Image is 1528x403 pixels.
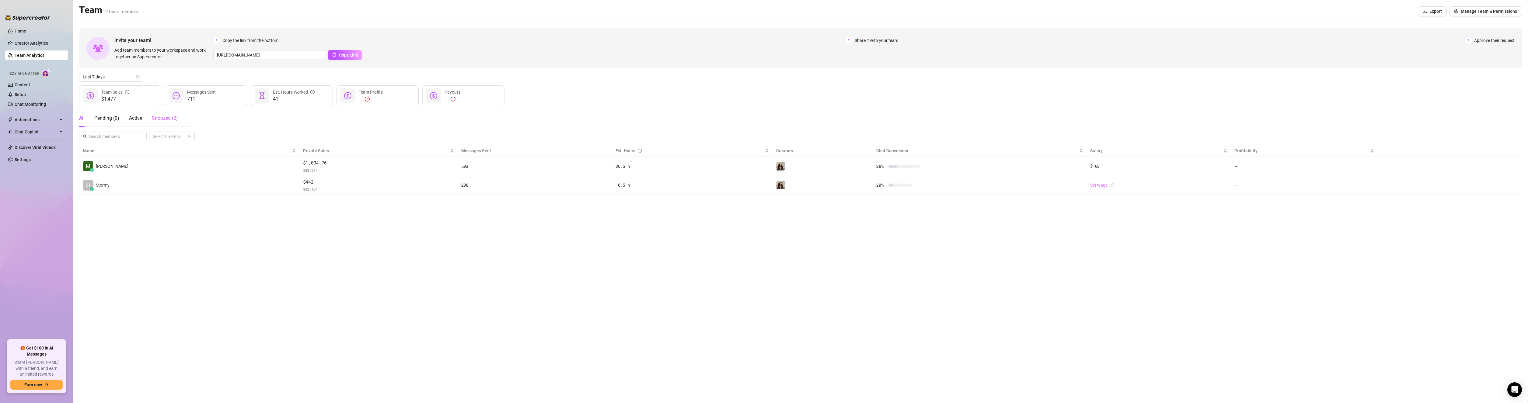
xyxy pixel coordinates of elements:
span: exclamation-circle [451,97,455,102]
a: Chat Monitoring [15,102,46,107]
a: Setup [15,92,26,97]
div: 10.5 h [616,182,769,188]
span: Izzy AI Chatter [9,71,39,77]
td: — [1231,157,1378,176]
span: Messages Sent [187,90,216,95]
a: Settings [15,157,31,162]
span: 3 [1465,37,1472,44]
span: 20 % [876,182,886,188]
a: Content [15,82,30,87]
span: Payouts [445,90,460,95]
span: 41 [273,95,315,103]
span: Profitability [1234,148,1258,153]
span: Last 7 days [83,72,139,81]
span: $1,477 [101,95,129,103]
span: team [188,135,191,138]
span: Private Sales [303,148,329,153]
div: z [90,187,94,191]
div: — [445,95,460,103]
span: hourglass [258,92,266,99]
span: $ 42.10 /h [303,186,454,192]
span: copy [332,53,337,57]
span: Automations [15,115,58,125]
span: Messages Sent [461,148,491,153]
div: 30.5 h [616,163,769,170]
span: Share it with your team [855,37,898,44]
span: 2 team members [105,9,140,14]
td: — [1231,176,1378,195]
img: M H [83,161,93,171]
a: Home [15,29,26,33]
span: Invite your team! [114,36,213,44]
span: search [83,134,87,139]
span: 2 [846,37,852,44]
th: Name [79,145,299,157]
div: All [79,115,85,122]
span: Add team members to your workspace and work together on Supercreator. [114,47,211,60]
img: Chat Copilot [8,130,12,134]
span: dollar-circle [344,92,351,99]
span: question-circle [638,147,642,154]
input: Search members [88,133,138,140]
div: Pending ( 0 ) [94,115,119,122]
span: Copy Link [339,53,358,57]
span: exclamation-circle [365,97,370,102]
span: Snoozed ( 2 ) [152,115,178,121]
span: 28 % [876,163,886,170]
span: Export [1429,9,1442,14]
span: Active [129,115,142,121]
span: setting [1454,9,1458,13]
span: Share [PERSON_NAME] with a friend, and earn unlimited rewards [10,360,63,377]
span: arrow-right [44,383,49,387]
div: $103 [1090,163,1227,170]
span: Salary [1090,148,1103,153]
button: Earn nowarrow-right [10,380,63,390]
span: Chat Conversion [876,148,908,153]
span: ST [86,182,91,188]
span: 🎁 Get $100 in AI Messages [10,345,63,357]
span: Copy the link from the bottom [222,37,278,44]
button: Manage Team & Permissions [1449,6,1522,16]
a: Team Analytics [15,53,44,58]
span: Earn now [24,382,42,387]
div: 503 [461,163,608,170]
span: Team Profits [359,90,383,95]
div: — [359,95,383,103]
div: Est. Hours [616,147,764,154]
span: 711 [187,95,216,103]
span: 1 [213,37,220,44]
div: Team Sales [101,89,129,95]
img: AI Chatter [42,68,51,77]
button: Copy Link [328,50,362,60]
span: Approve their request [1474,37,1515,44]
a: Set wageedit [1090,183,1114,188]
div: 208 [461,182,608,188]
th: Creators [773,145,873,157]
span: dollar-circle [87,92,94,99]
div: z [90,168,94,172]
button: Export [1418,6,1447,16]
span: question-circle [310,89,315,95]
span: dollar-circle [430,92,437,99]
div: Est. Hours Worked [273,89,315,95]
a: Creator Analytics [15,38,63,48]
span: Chat Copilot [15,127,58,137]
span: $442 [303,178,454,186]
span: $ 33.93 /h [303,167,454,173]
span: edit [1110,183,1114,187]
span: Stormy [96,182,110,188]
a: Discover Viral Videos [15,145,56,150]
span: [PERSON_NAME] [96,163,128,170]
span: $1,034.76 [303,159,454,167]
span: Manage Team & Permissions [1461,9,1517,14]
span: calendar [136,75,140,79]
h2: Team [79,4,140,16]
span: message [173,92,180,99]
span: thunderbolt [8,117,13,122]
img: Stormy [776,181,785,189]
img: Stormy [776,162,785,170]
span: info-circle [125,89,129,95]
span: Name [83,147,291,154]
img: logo-BBDzfeDw.svg [5,15,51,21]
span: download [1423,9,1427,13]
